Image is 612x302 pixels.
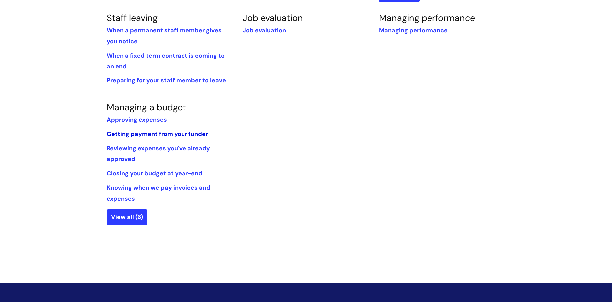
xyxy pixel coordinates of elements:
[379,26,448,34] a: Managing performance
[107,169,202,177] a: Closing your budget at year-end
[107,116,167,124] a: Approving expenses
[107,144,210,163] a: Reviewing expenses you've already approved
[107,130,208,138] a: Getting payment from your funder
[107,52,225,70] a: When a fixed term contract is coming to an end
[107,209,147,225] a: View all (6)
[107,26,222,45] a: When a permanent staff member gives you notice
[379,12,475,24] a: Managing performance
[107,101,186,113] a: Managing a budget
[107,12,158,24] a: Staff leaving
[107,76,226,84] a: Preparing for your staff member to leave
[243,26,286,34] a: Job evaluation
[107,184,210,202] a: Knowing when we pay invoices and expenses
[243,12,303,24] a: Job evaluation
